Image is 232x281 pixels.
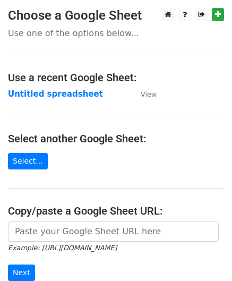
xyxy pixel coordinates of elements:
input: Paste your Google Sheet URL here [8,222,219,242]
h3: Choose a Google Sheet [8,8,224,23]
h4: Use a recent Google Sheet: [8,71,224,84]
input: Next [8,265,35,281]
a: View [130,89,157,99]
h4: Copy/paste a Google Sheet URL: [8,205,224,217]
small: Example: [URL][DOMAIN_NAME] [8,244,117,252]
small: View [141,90,157,98]
a: Untitled spreadsheet [8,89,103,99]
a: Select... [8,153,48,169]
h4: Select another Google Sheet: [8,132,224,145]
p: Use one of the options below... [8,28,224,39]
